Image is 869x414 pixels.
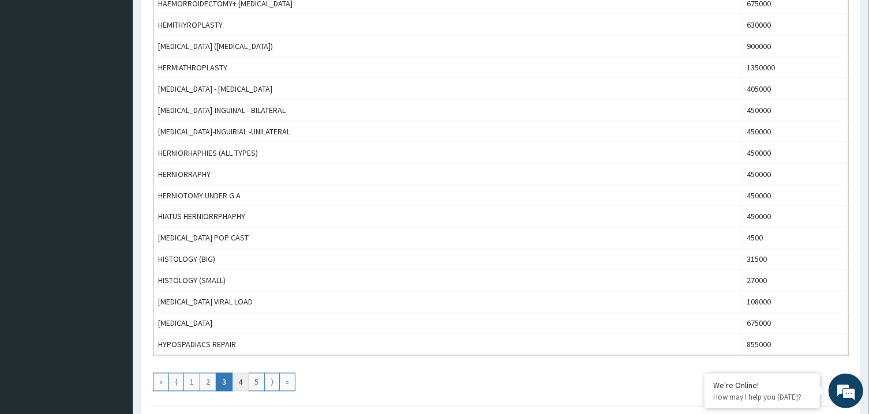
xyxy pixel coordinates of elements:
[153,270,742,292] td: HISTOLOGY (SMALL)
[153,373,169,392] a: Go to first page
[183,373,200,392] a: Go to page number 1
[742,121,849,142] td: 450000
[232,373,249,392] a: Go to page number 4
[153,206,742,228] td: HIATUS HERNIORRPHAPHY
[742,313,849,334] td: 675000
[153,228,742,249] td: [MEDICAL_DATA] POP CAST
[742,57,849,78] td: 1350000
[21,58,47,86] img: d_794563401_company_1708531726252_794563401
[153,142,742,164] td: HERNIORHAPHIES (ALL TYPES)
[742,164,849,185] td: 450000
[168,373,184,392] a: Go to previous page
[248,373,265,392] a: Go to page number 5
[153,36,742,57] td: [MEDICAL_DATA] ([MEDICAL_DATA])
[153,313,742,334] td: [MEDICAL_DATA]
[713,380,811,390] div: We're Online!
[67,130,159,246] span: We're online!
[742,249,849,270] td: 31500
[189,6,217,33] div: Minimize live chat window
[279,373,295,392] a: Go to last page
[153,14,742,36] td: HEMITHYROPLASTY
[153,121,742,142] td: [MEDICAL_DATA]-INGUIRIAL -UNILATERAL
[264,373,280,392] a: Go to next page
[742,270,849,292] td: 27000
[153,334,742,356] td: HYPOSPADIACS REPAIR
[742,14,849,36] td: 630000
[742,334,849,356] td: 855000
[742,185,849,206] td: 450000
[742,100,849,121] td: 450000
[713,392,811,402] p: How may I help you today?
[153,249,742,270] td: HISTOLOGY (BIG)
[742,142,849,164] td: 450000
[742,78,849,100] td: 405000
[200,373,216,392] a: Go to page number 2
[153,100,742,121] td: [MEDICAL_DATA]-INGUINAL - BILATERAL
[742,36,849,57] td: 900000
[153,185,742,206] td: HERNIOTOMY UNDER G.A
[742,292,849,313] td: 108000
[153,164,742,185] td: HERNIORRAPHY
[153,57,742,78] td: HERMIATHROPLASTY
[742,228,849,249] td: 4500
[153,78,742,100] td: [MEDICAL_DATA] - [MEDICAL_DATA]
[153,292,742,313] td: [MEDICAL_DATA] VIRAL LOAD
[60,65,194,80] div: Chat with us now
[6,284,220,325] textarea: Type your message and hit 'Enter'
[742,206,849,228] td: 450000
[216,373,233,392] a: Go to page number 3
